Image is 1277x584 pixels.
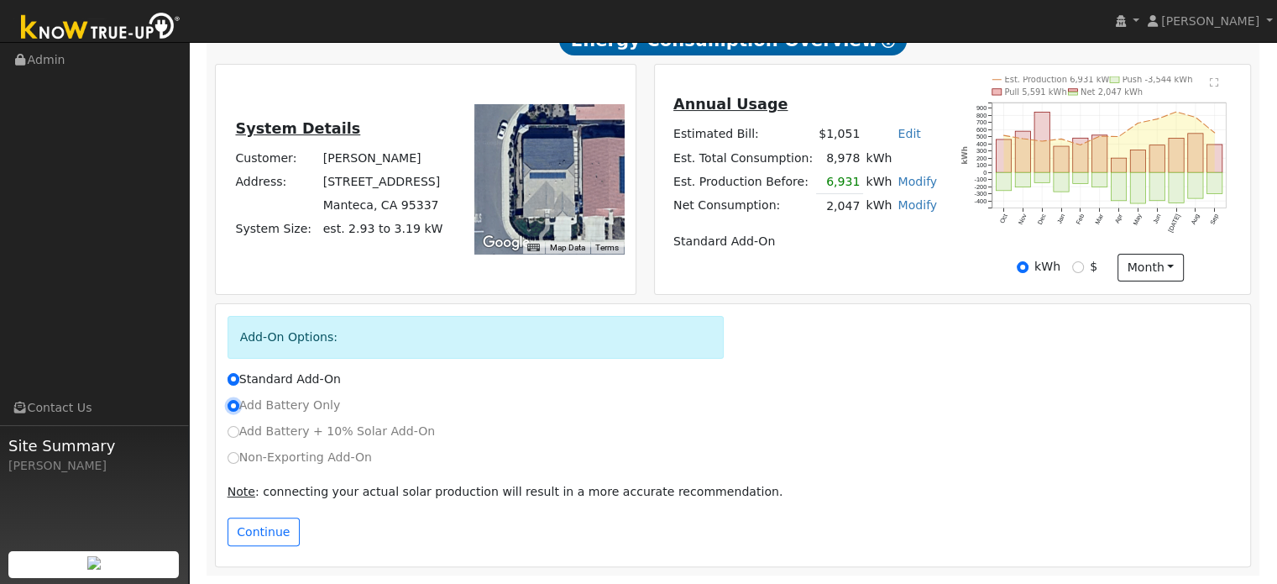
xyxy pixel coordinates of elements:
[998,213,1009,224] text: Oct
[8,434,180,457] span: Site Summary
[1054,172,1069,192] rect: onclick=""
[228,371,341,388] label: Standard Add-On
[1034,258,1060,276] label: kWh
[8,457,180,475] div: [PERSON_NAME]
[1137,122,1139,124] circle: onclick=""
[228,485,783,498] span: : connecting your actual solar production will result in a more accurate recommendation.
[228,423,436,440] label: Add Battery + 10% Solar Add-On
[479,232,534,254] a: Open this area in Google Maps (opens a new window)
[1175,111,1178,113] circle: onclick=""
[1207,172,1222,193] rect: onclick=""
[816,194,863,218] td: 2,047
[961,146,970,165] text: kWh
[1167,213,1182,234] text: [DATE]
[1112,172,1127,201] rect: onclick=""
[1055,213,1066,225] text: Jan
[1072,261,1084,273] input: $
[1005,75,1115,84] text: Est. Production 6,931 kWh
[1161,14,1259,28] span: [PERSON_NAME]
[1017,261,1028,273] input: kWh
[1130,172,1145,203] rect: onclick=""
[996,139,1011,172] rect: onclick=""
[670,123,815,146] td: Estimated Bill:
[320,194,446,218] td: Manteca, CA 95337
[1130,150,1145,172] rect: onclick=""
[1090,258,1097,276] label: $
[983,169,987,176] text: 0
[1017,213,1028,226] text: Nov
[595,243,619,252] a: Terms (opens in new tab)
[976,112,987,119] text: 800
[1169,138,1184,172] rect: onclick=""
[1081,87,1143,97] text: Net 2,047 kWh
[228,449,372,466] label: Non-Exporting Add-On
[228,400,239,412] input: Add Battery Only
[996,172,1011,191] rect: onclick=""
[1075,213,1086,225] text: Feb
[233,218,320,241] td: System Size:
[479,232,534,254] img: Google
[975,176,987,183] text: -100
[1073,172,1088,183] rect: onclick=""
[228,316,725,359] div: Add-On Options:
[1002,134,1005,137] circle: onclick=""
[1092,135,1107,172] rect: onclick=""
[1098,135,1101,138] circle: onclick=""
[1094,213,1106,226] text: Mar
[228,518,300,546] button: Continue
[320,171,446,194] td: [STREET_ADDRESS]
[1054,146,1069,172] rect: onclick=""
[1188,134,1203,172] rect: onclick=""
[976,161,987,169] text: 100
[975,183,987,191] text: -200
[228,373,239,385] input: Standard Add-On
[863,194,895,218] td: kWh
[1060,138,1063,140] circle: onclick=""
[1005,87,1067,97] text: Pull 5,591 kWh
[1022,138,1024,140] circle: onclick=""
[550,242,585,254] button: Map Data
[1207,145,1222,172] rect: onclick=""
[1041,139,1044,142] circle: onclick=""
[1195,116,1197,118] circle: onclick=""
[1112,158,1127,172] rect: onclick=""
[527,242,539,254] button: Keyboard shortcuts
[1210,77,1219,87] text: 
[1123,75,1193,84] text: Push -3,544 kWh
[1156,118,1159,120] circle: onclick=""
[1092,172,1107,187] rect: onclick=""
[1117,254,1184,282] button: month
[1117,135,1120,138] circle: onclick=""
[228,485,255,498] u: Note
[1188,172,1203,198] rect: onclick=""
[1015,131,1030,172] rect: onclick=""
[228,426,239,438] input: Add Battery + 10% Solar Add-On
[976,133,987,140] text: 500
[233,171,320,194] td: Address:
[1149,145,1164,173] rect: onclick=""
[1080,144,1082,146] circle: onclick=""
[976,104,987,112] text: 900
[1132,213,1144,227] text: May
[976,155,987,162] text: 200
[670,170,815,194] td: Est. Production Before:
[320,147,446,171] td: [PERSON_NAME]
[816,123,863,146] td: $1,051
[228,397,341,414] label: Add Battery Only
[976,140,987,148] text: 400
[87,556,101,570] img: retrieve
[976,126,987,134] text: 600
[1073,138,1088,172] rect: onclick=""
[320,218,446,241] td: System Size
[323,222,443,235] span: est. 2.93 to 3.19 kW
[1209,213,1221,226] text: Sep
[1113,213,1124,225] text: Apr
[1015,172,1030,187] rect: onclick=""
[898,127,920,140] a: Edit
[816,170,863,194] td: 6,931
[975,197,987,205] text: -400
[1213,132,1216,134] circle: onclick=""
[1034,112,1049,172] rect: onclick=""
[1152,213,1163,225] text: Jun
[670,194,815,218] td: Net Consumption:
